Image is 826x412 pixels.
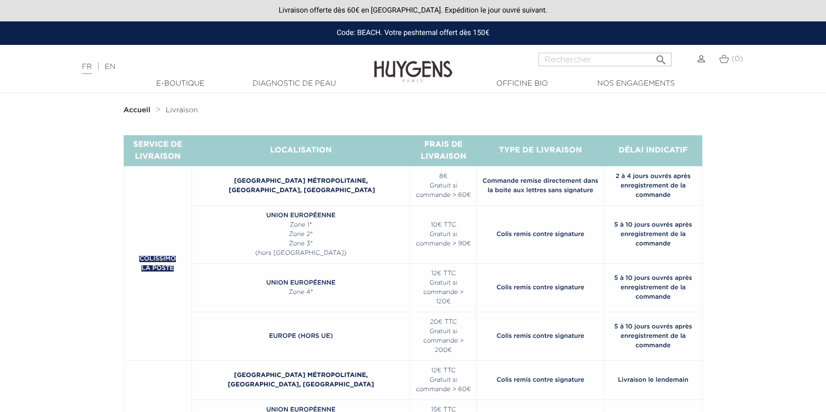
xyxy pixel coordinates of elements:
[415,366,471,375] p: 12€ TTC
[133,140,182,160] strong: SERVICE DE LIVRAISON
[604,264,702,312] td: 5 à 10 jours ouvrés après enregistrement de la commande
[415,181,471,200] p: Gratuit si commande > 60€
[477,264,604,312] td: Colis remis contre signature
[77,61,337,73] div: |
[415,172,471,181] p: 8€
[141,265,174,272] span: LA POSTE
[415,269,471,278] p: 12€ TTC
[415,278,471,307] p: Gratuit si commande > 120€
[266,280,336,286] strong: UNION EUROPÉENNE
[266,213,336,219] strong: UNION EUROPÉENNE
[242,78,346,89] a: Diagnostic de peau
[234,372,306,379] strong: [GEOGRAPHIC_DATA]
[374,44,452,84] img: Huygens
[604,312,702,361] td: 5 à 10 jours ouvrés après enregistrement de la commande
[197,288,404,297] p: Zone 4*
[166,106,198,114] a: Livraison
[652,50,671,64] button: 
[269,333,333,339] strong: EUROPE (HORS UE)
[477,206,604,264] td: Colis remis contre signature
[415,375,471,394] p: Gratuit si commande > 60€
[655,51,667,63] i: 
[470,78,574,89] a: Officine Bio
[82,63,92,74] a: FR
[604,206,702,264] td: 5 à 10 jours ouvrés après enregistrement de la commande
[105,63,115,70] a: EN
[604,167,702,206] td: 2 à 4 jours ouvrés après enregistrement de la commande
[124,107,151,114] strong: Accueil
[415,327,471,355] p: Gratuit si commande > 200€
[477,167,604,206] td: Commande remise directement dans la boite aux lettres sans signature
[415,220,471,230] p: 10€ TTC
[538,53,672,66] input: Rechercher
[270,146,332,154] strong: LOCALISATION
[234,178,306,184] strong: [GEOGRAPHIC_DATA]
[477,361,604,400] td: Colis remis contre signature
[477,312,604,361] td: Colis remis contre signature
[584,78,688,89] a: Nos engagements
[415,317,471,327] p: 20€ TTC
[421,140,466,160] strong: FRAIS DE LIVRAISON
[197,249,404,258] p: (hors [GEOGRAPHIC_DATA])
[499,146,582,154] strong: TYPE DE LIVRAISON
[197,230,404,239] p: Zone 2*
[619,146,688,154] strong: DÉLAI INDICATIF
[415,230,471,249] p: Gratuit si commande > 90€
[139,256,176,262] span: COLISSIMO
[124,106,153,114] a: Accueil
[197,220,404,230] p: Zone 1*
[604,361,702,400] td: Livraison le lendemain
[128,78,233,89] a: E-Boutique
[732,55,743,63] span: (0)
[197,239,404,249] p: Zone 3*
